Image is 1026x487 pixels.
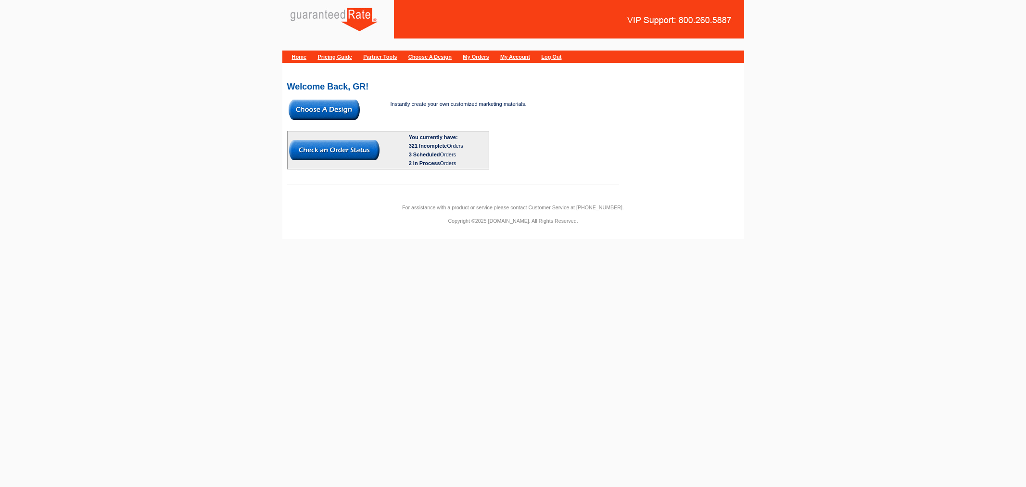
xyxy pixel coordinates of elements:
span: 321 Incomplete [409,143,447,149]
img: button-check-order-status.gif [289,140,380,160]
span: Instantly create your own customized marketing materials. [391,101,527,107]
div: Orders Orders Orders [409,141,487,167]
a: Partner Tools [363,54,397,60]
a: My Orders [463,54,489,60]
span: 2 In Process [409,160,440,166]
img: button-choose-design.gif [289,100,360,120]
h2: Welcome Back, GR! [287,82,739,91]
a: My Account [500,54,530,60]
a: Choose A Design [408,54,452,60]
a: Home [292,54,307,60]
p: For assistance with a product or service please contact Customer Service at [PHONE_NUMBER]. [282,203,744,212]
b: You currently have: [409,134,458,140]
span: 3 Scheduled [409,152,440,157]
p: Copyright ©2025 [DOMAIN_NAME]. All Rights Reserved. [282,217,744,225]
a: Log Out [541,54,561,60]
a: Pricing Guide [317,54,352,60]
